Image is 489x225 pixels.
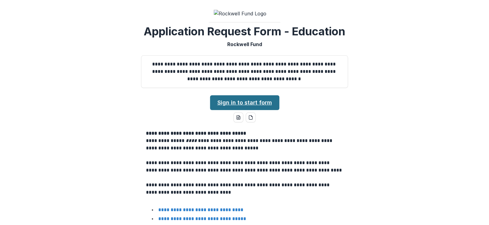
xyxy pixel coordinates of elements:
button: pdf-download [246,112,256,122]
p: Rockwell Fund [227,41,262,48]
img: Rockwell Fund Logo [214,10,275,17]
h2: Application Request Form - Education [144,25,345,38]
a: Sign in to start form [210,95,279,110]
button: word-download [233,112,243,122]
